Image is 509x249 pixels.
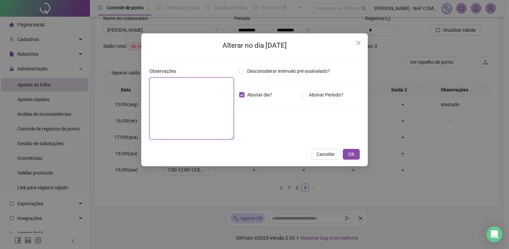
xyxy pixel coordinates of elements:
[245,91,275,98] span: Abonar dia?
[353,37,364,48] button: Close
[356,40,361,45] span: close
[486,226,502,242] div: Open Intercom Messenger
[343,149,360,160] button: OK
[149,40,360,51] h2: Alterar no dia [DATE]
[311,149,340,160] button: Cancelar
[245,67,332,75] span: Desconsiderar intervalo pré-assinalado?
[306,91,346,98] span: Abonar Período?
[348,151,354,158] span: OK
[149,67,181,75] label: Observações
[316,151,335,158] span: Cancelar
